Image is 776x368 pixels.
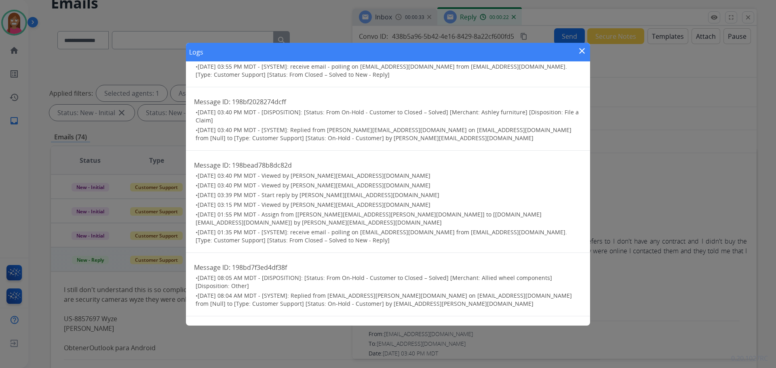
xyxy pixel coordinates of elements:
[196,63,567,78] span: [DATE] 03:55 PM MDT - [SYSTEM]: receive email - polling on [EMAIL_ADDRESS][DOMAIN_NAME] from [EMA...
[196,292,582,308] h3: •
[196,292,572,307] span: [DATE] 08:04 AM MDT - [SYSTEM]: Replied from [EMAIL_ADDRESS][PERSON_NAME][DOMAIN_NAME] on [EMAIL_...
[196,108,579,124] span: [DATE] 03:40 PM MDT - [DISPOSITION]: [Status: From On-Hold - Customer to Closed – Solved] [Mercha...
[198,201,430,208] span: [DATE] 03:15 PM MDT - Viewed by [PERSON_NAME][EMAIL_ADDRESS][DOMAIN_NAME]
[196,108,582,124] h3: •
[194,263,230,272] span: Message ID:
[577,46,587,56] mat-icon: close
[196,228,567,244] span: [DATE] 01:35 PM MDT - [SYSTEM]: receive email - polling on [EMAIL_ADDRESS][DOMAIN_NAME] from [EMA...
[196,126,582,142] h3: •
[196,201,582,209] h3: •
[196,274,582,290] h3: •
[232,161,292,170] span: 198bead78b8dc82d
[196,126,571,142] span: [DATE] 03:40 PM MDT - [SYSTEM]: Replied from [PERSON_NAME][EMAIL_ADDRESS][DOMAIN_NAME] on [EMAIL_...
[196,181,582,189] h3: •
[196,228,582,244] h3: •
[196,210,582,227] h3: •
[731,353,768,363] p: 0.20.1027RC
[198,172,430,179] span: [DATE] 03:40 PM MDT - Viewed by [PERSON_NAME][EMAIL_ADDRESS][DOMAIN_NAME]
[194,97,230,106] span: Message ID:
[198,181,430,189] span: [DATE] 03:40 PM MDT - Viewed by [PERSON_NAME][EMAIL_ADDRESS][DOMAIN_NAME]
[189,47,203,57] h1: Logs
[232,97,286,106] span: 198bf2028274dcff
[232,263,287,272] span: 198bd7f3ed4df38f
[196,172,582,180] h3: •
[196,210,542,226] span: [DATE] 01:55 PM MDT - Assign from [[PERSON_NAME][EMAIL_ADDRESS][PERSON_NAME][DOMAIN_NAME]] to [[D...
[194,161,230,170] span: Message ID:
[196,63,582,79] h3: •
[198,191,439,199] span: [DATE] 03:39 PM MDT - Start reply by [PERSON_NAME][EMAIL_ADDRESS][DOMAIN_NAME]
[196,191,582,199] h3: •
[196,274,552,290] span: [DATE] 08:05 AM MDT - [DISPOSITION]: [Status: From On-Hold - Customer to Closed – Solved] [Mercha...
